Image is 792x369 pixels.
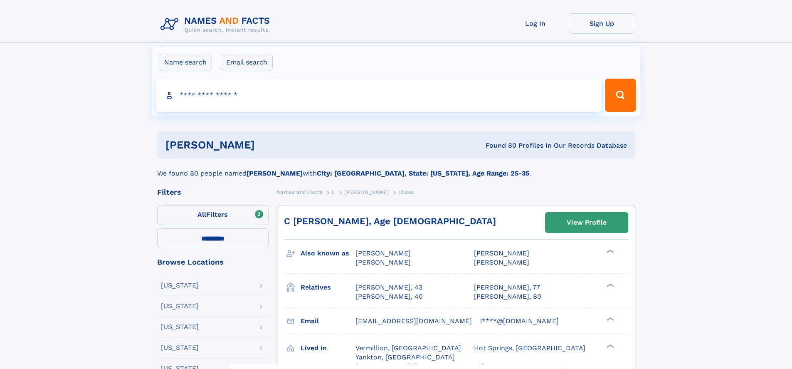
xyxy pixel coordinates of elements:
b: [PERSON_NAME] [247,169,303,177]
h3: Email [301,314,355,328]
div: ❯ [604,316,614,322]
div: [US_STATE] [161,303,199,310]
div: ❯ [604,343,614,349]
label: Name search [159,54,212,71]
span: Chase [398,189,414,195]
h3: Lived in [301,341,355,355]
span: [PERSON_NAME] [344,189,389,195]
span: [PERSON_NAME] [355,249,411,257]
span: L [332,189,335,195]
button: Search Button [605,79,636,112]
span: Vermillion, [GEOGRAPHIC_DATA] [355,344,461,352]
a: [PERSON_NAME], 40 [355,292,423,301]
span: [PERSON_NAME] [474,258,529,266]
div: View Profile [567,213,607,232]
a: View Profile [545,213,628,233]
div: [US_STATE] [161,282,199,289]
span: [PERSON_NAME] [355,258,411,266]
span: Yankton, [GEOGRAPHIC_DATA] [355,353,455,361]
span: [EMAIL_ADDRESS][DOMAIN_NAME] [355,317,472,325]
a: [PERSON_NAME], 43 [355,283,422,292]
a: [PERSON_NAME], 77 [474,283,540,292]
b: City: [GEOGRAPHIC_DATA], State: [US_STATE], Age Range: 25-35 [317,169,529,177]
h3: Also known as [301,246,355,260]
img: Logo Names and Facts [157,13,277,36]
a: C [PERSON_NAME], Age [DEMOGRAPHIC_DATA] [284,216,496,226]
div: Filters [157,188,269,196]
a: [PERSON_NAME], 80 [474,292,541,301]
div: ❯ [604,249,614,254]
span: [PERSON_NAME] [474,249,529,257]
div: We found 80 people named with . [157,158,635,178]
a: [PERSON_NAME] [344,187,389,197]
div: ❯ [604,282,614,288]
div: Found 80 Profiles In Our Records Database [370,141,627,150]
a: Names and Facts [277,187,323,197]
a: Sign Up [569,13,635,34]
h1: [PERSON_NAME] [165,140,370,150]
span: All [197,211,206,218]
label: Email search [221,54,273,71]
div: [US_STATE] [161,324,199,330]
div: [US_STATE] [161,344,199,351]
span: Hot Springs, [GEOGRAPHIC_DATA] [474,344,585,352]
input: search input [156,79,602,112]
h3: Relatives [301,280,355,295]
a: Log In [502,13,569,34]
div: Browse Locations [157,258,269,266]
label: Filters [157,205,269,225]
a: L [332,187,335,197]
